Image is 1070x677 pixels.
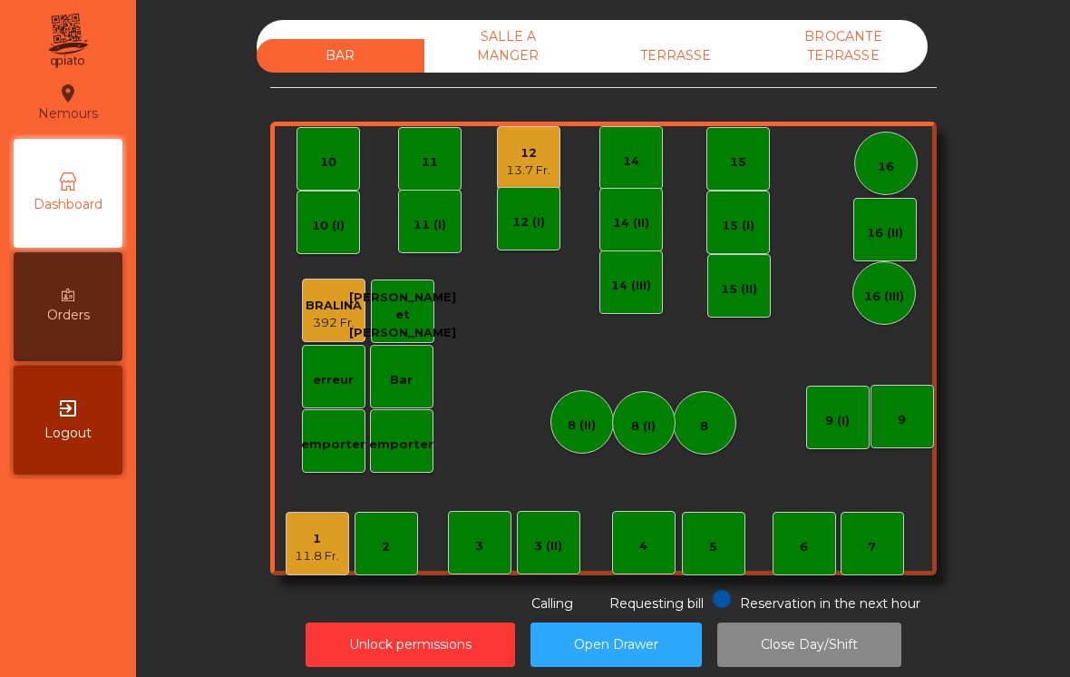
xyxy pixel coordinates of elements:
div: 5 [709,538,717,556]
div: BAR [257,39,424,73]
div: 14 (II) [613,214,649,232]
div: 15 [730,153,746,172]
div: 8 [700,417,708,436]
div: TERRASSE [592,39,760,73]
span: Reservation in the next hour [740,595,920,612]
div: 7 [868,538,876,556]
div: emporter [301,436,365,454]
div: 3 (II) [534,537,562,555]
i: location_on [57,83,79,104]
div: 392 Fr. [306,314,362,332]
div: Bar [390,371,413,389]
div: 8 (I) [631,417,656,436]
button: Open Drawer [530,623,702,667]
span: Calling [531,595,573,612]
div: 6 [800,538,808,556]
div: Nemours [38,80,98,125]
div: 12 [506,144,550,162]
div: 8 (II) [568,417,596,435]
button: Close Day/Shift [717,623,901,667]
div: 15 (I) [722,217,754,235]
div: 14 (III) [611,277,651,295]
div: SALLE A MANGER [424,20,592,73]
span: Requesting bill [609,595,704,612]
div: BRALINA [306,297,362,315]
div: 9 [898,411,906,429]
div: 13.7 Fr. [506,162,550,180]
div: 1 [295,530,339,548]
div: 10 [320,153,336,172]
div: 4 [639,537,647,555]
div: 14 [623,152,639,171]
img: qpiato [45,9,90,73]
div: 12 (I) [512,213,545,231]
button: Unlock permissions [306,623,515,667]
div: emporter [369,436,433,454]
div: 10 (I) [312,217,345,235]
div: BROCANTE TERRASSE [760,20,928,73]
span: Logout [44,424,92,443]
div: erreur [313,371,354,389]
span: Dashboard [34,195,102,214]
div: 3 [475,537,483,555]
div: 2 [382,538,390,556]
div: 16 [878,158,894,176]
div: 15 (II) [721,280,757,299]
div: 11 [422,153,438,172]
div: [PERSON_NAME] et [PERSON_NAME] [349,289,456,342]
span: Orders [47,306,90,325]
i: exit_to_app [57,397,79,419]
div: 16 (II) [867,224,903,242]
div: 11.8 Fr. [295,547,339,565]
div: 9 (I) [825,412,850,430]
div: 11 (I) [413,216,446,234]
div: 16 (III) [864,288,904,306]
